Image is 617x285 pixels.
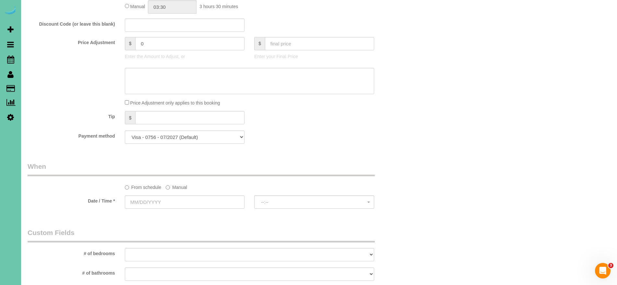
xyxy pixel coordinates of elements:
[23,267,120,276] label: # of bathrooms
[125,195,245,209] input: MM/DD/YYYY
[125,37,136,50] span: $
[125,182,161,191] label: From schedule
[23,111,120,120] label: Tip
[23,37,120,46] label: Price Adjustment
[23,248,120,257] label: # of bedrooms
[28,162,375,176] legend: When
[28,228,375,242] legend: Custom Fields
[23,19,120,27] label: Discount Code (or leave this blank)
[166,182,187,191] label: Manual
[130,4,145,9] span: Manual
[261,200,367,205] span: --:--
[595,263,611,279] iframe: Intercom live chat
[23,130,120,139] label: Payment method
[125,185,129,190] input: From schedule
[166,185,170,190] input: Manual
[254,37,265,50] span: $
[23,195,120,204] label: Date / Time *
[254,53,374,60] p: Enter your Final Price
[125,111,136,124] span: $
[199,4,238,9] span: 3 hours 30 minutes
[125,53,245,60] p: Enter the Amount to Adjust, or
[608,263,613,268] span: 3
[265,37,374,50] input: final price
[254,195,374,209] button: --:--
[4,6,17,16] img: Automaid Logo
[130,100,220,105] span: Price Adjustment only applies to this booking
